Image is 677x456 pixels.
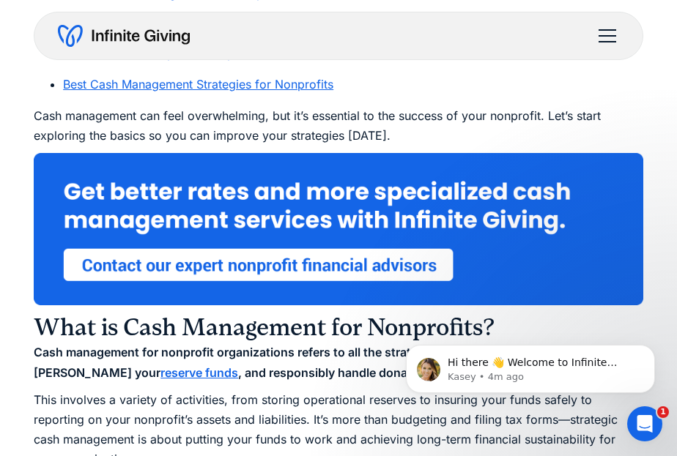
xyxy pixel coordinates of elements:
h2: What is Cash Management for Nonprofits? [34,313,643,343]
div: menu [590,18,619,53]
a: Best Cash Management Strategies for Nonprofits [63,77,333,91]
strong: Cash management for nonprofit organizations refers to all the strategies you use to manage cash f... [34,345,611,379]
p: Cash management can feel overwhelming, but it’s essential to the success of your nonprofit. Let’s... [34,106,643,146]
img: Get better rates and more specialized cash management services with Infinite Giving. Click to con... [34,153,643,305]
iframe: Intercom notifications message [384,314,677,416]
a: reserve funds [160,365,238,380]
strong: , and responsibly handle donation revenue. [238,365,481,380]
a: home [58,24,190,48]
span: 1 [657,406,669,418]
iframe: Intercom live chat [627,406,662,441]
